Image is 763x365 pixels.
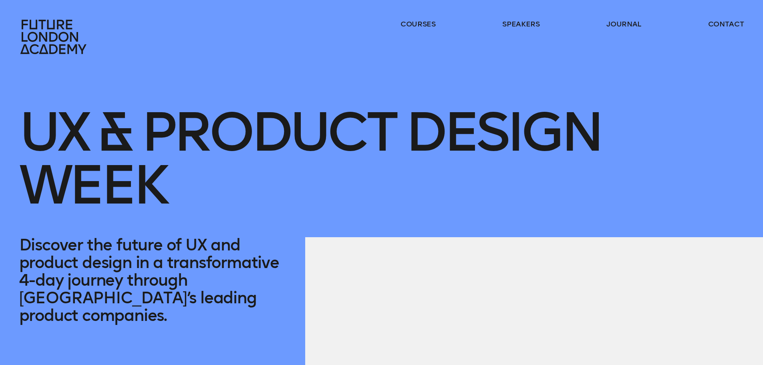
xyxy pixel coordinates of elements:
[19,54,744,237] h1: UX & Product Design Week
[401,19,436,29] a: courses
[606,19,641,29] a: journal
[708,19,744,29] a: contact
[502,19,540,29] a: speakers
[19,236,286,324] p: Discover the future of UX and product design in a transformative 4-day journey through [GEOGRAPHI...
